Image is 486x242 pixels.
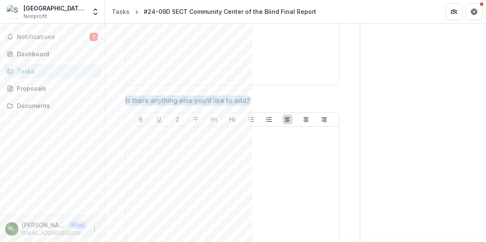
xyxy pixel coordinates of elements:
button: Bold [136,114,146,124]
nav: breadcrumb [108,5,320,18]
div: #24-09D SECT Community Center of the Blind Final Report [144,7,316,16]
a: Tasks [108,5,133,18]
div: Tasks [112,7,129,16]
button: Italicize [172,114,182,124]
div: [GEOGRAPHIC_DATA] of the Blind [24,4,86,13]
span: Nonprofit [24,13,47,20]
div: Documents [17,101,95,110]
button: Partners [446,3,462,20]
p: [PERSON_NAME] [22,221,66,229]
button: Get Help [466,3,483,20]
button: Align Left [283,114,293,124]
button: Underline [154,114,164,124]
div: Renée LaBonté [9,226,15,231]
button: Notifications7 [3,30,101,44]
p: Is there anything else you’d like to add? [125,95,250,105]
span: Notifications [17,34,90,41]
div: Tasks [17,67,95,76]
a: Dashboard [3,47,101,61]
p: User [69,221,86,229]
button: Heading 1 [209,114,219,124]
img: South East CT Community Center of the Blind [7,5,20,18]
button: Bullet List [246,114,256,124]
button: Ordered List [264,114,274,124]
p: [EMAIL_ADDRESS][DOMAIN_NAME] [22,229,86,237]
div: Dashboard [17,50,95,58]
a: Proposals [3,82,101,95]
button: Align Right [319,114,329,124]
div: Proposals [17,84,95,93]
button: More [90,224,100,234]
span: 7 [90,33,98,41]
button: Open entity switcher [90,3,101,20]
button: Strike [191,114,201,124]
a: Documents [3,99,101,113]
button: Align Center [301,114,311,124]
button: Heading 2 [227,114,238,124]
a: Tasks [3,64,101,78]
